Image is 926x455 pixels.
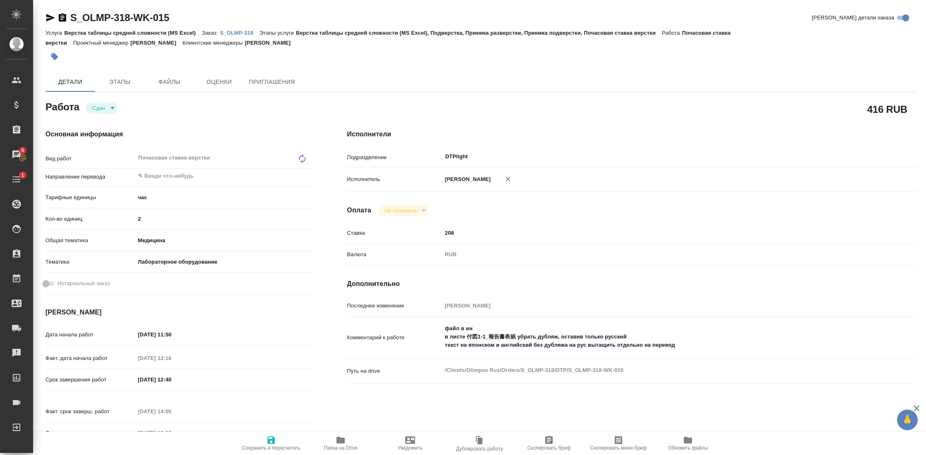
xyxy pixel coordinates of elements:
[135,427,207,439] input: Пустое поле
[45,193,135,202] p: Тарифные единицы
[590,445,647,451] span: Скопировать мини-бриф
[135,191,314,205] div: час
[442,248,869,262] div: RUB
[199,77,239,87] span: Оценки
[182,40,245,46] p: Клиентские менеджеры
[16,171,29,179] span: 1
[382,207,419,214] button: Не оплачена
[50,77,90,87] span: Детали
[100,77,140,87] span: Этапы
[662,30,682,36] p: Работа
[378,205,429,216] div: Сдан
[45,48,64,66] button: Добавить тэг
[45,307,314,317] h4: [PERSON_NAME]
[135,213,314,225] input: ✎ Введи что-нибудь
[296,30,662,36] p: Верстка таблицы средней сложности (MS Excel), Подверстка, Приемка разверстки, Приемка подверстки,...
[45,13,55,23] button: Скопировать ссылку для ЯМессенджера
[2,169,31,190] a: 1
[135,255,314,269] div: Лабораторное оборудование
[135,329,207,341] input: ✎ Введи что-нибудь
[347,205,371,215] h4: Оплата
[45,129,314,139] h4: Основная информация
[347,153,442,162] p: Подразделение
[45,354,135,362] p: Факт. дата начала работ
[90,105,107,112] button: Сдан
[514,432,584,455] button: Скопировать бриф
[45,429,135,437] p: Срок завершения услуги
[137,171,284,181] input: ✎ Введи что-нибудь
[445,432,514,455] button: Дублировать работу
[45,258,135,266] p: Тематика
[812,14,894,22] span: [PERSON_NAME] детали заказа
[45,215,135,223] p: Кол-во единиц
[236,432,306,455] button: Сохранить и пересчитать
[202,30,220,36] p: Заказ:
[347,367,442,375] p: Путь на drive
[45,407,135,416] p: Факт. срок заверш. работ
[45,30,731,46] p: Почасовая ставка верстки
[45,376,135,384] p: Срок завершения работ
[131,40,183,46] p: [PERSON_NAME]
[45,331,135,339] p: Дата начала работ
[347,302,442,310] p: Последнее изменение
[897,410,918,430] button: 🙏
[347,334,442,342] p: Комментарий к работе
[260,30,296,36] p: Этапы услуги
[64,30,202,36] p: Верстка таблицы средней сложности (MS Excel)
[347,279,917,289] h4: Дополнительно
[135,352,207,364] input: Пустое поле
[57,279,110,288] span: Нотариальный заказ
[347,175,442,183] p: Исполнитель
[527,445,570,451] span: Скопировать бриф
[306,432,375,455] button: Папка на Drive
[86,102,117,114] div: Сдан
[347,129,917,139] h4: Исполнители
[45,236,135,245] p: Общая тематика
[242,445,301,451] span: Сохранить и пересчитать
[220,30,260,36] p: S_OLMP-318
[73,40,130,46] p: Проектный менеджер
[653,432,723,455] button: Обновить файлы
[398,445,422,451] span: Уведомить
[442,175,491,183] p: [PERSON_NAME]
[45,155,135,163] p: Вид работ
[309,175,311,177] button: Open
[867,102,907,116] h2: 416 RUB
[245,40,297,46] p: [PERSON_NAME]
[135,374,207,386] input: ✎ Введи что-нибудь
[456,446,503,452] span: Дублировать работу
[324,445,358,451] span: Папка на Drive
[442,322,869,352] textarea: файл в ин в листе 付図1-1_報告書表紙 убрать дубляж, оставив только русский текст на японском и английски...
[45,30,64,36] p: Услуга
[900,411,914,429] span: 🙏
[499,170,517,188] button: Удалить исполнителя
[584,432,653,455] button: Скопировать мини-бриф
[375,432,445,455] button: Уведомить
[45,173,135,181] p: Направление перевода
[70,12,169,23] a: S_OLMP-318-WK-015
[220,29,260,36] a: S_OLMP-318
[45,99,79,114] h2: Работа
[347,250,442,259] p: Валюта
[135,405,207,417] input: Пустое поле
[347,229,442,237] p: Ставка
[668,445,708,451] span: Обновить файлы
[57,13,67,23] button: Скопировать ссылку
[135,233,314,248] div: Медицина
[249,77,295,87] span: Приглашения
[442,227,869,239] input: ✎ Введи что-нибудь
[442,363,869,377] textarea: /Clients/Olimpus Rus/Orders/S_OLMP-318/DTP/S_OLMP-318-WK-015
[865,156,866,157] button: Open
[442,300,869,312] input: Пустое поле
[2,144,31,165] a: 6
[150,77,189,87] span: Файлы
[16,146,29,155] span: 6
